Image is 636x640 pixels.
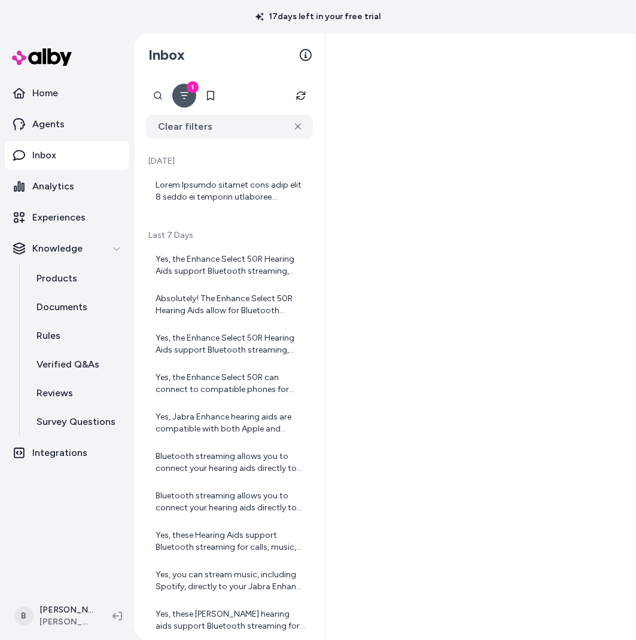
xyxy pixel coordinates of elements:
div: Bluetooth streaming allows you to connect your hearing aids directly to compatible Apple or Andro... [156,451,306,474]
button: Refresh [289,84,313,108]
p: Inbox [32,148,56,163]
a: Home [5,79,129,108]
div: 1 [187,81,199,93]
a: Yes, these [PERSON_NAME] hearing aids support Bluetooth streaming for music, calls, and media. Yo... [146,601,313,639]
div: Absolutely! The Enhance Select 50R Hearing Aids allow for Bluetooth streaming, enabling you to en... [156,293,306,317]
button: B[PERSON_NAME][PERSON_NAME] [7,597,103,635]
a: Yes, Jabra Enhance hearing aids are compatible with both Apple and Android devices for Bluetooth ... [146,404,313,442]
p: Home [32,86,58,100]
a: Verified Q&As [25,350,129,379]
div: Lorem Ipsumdo sitamet cons adip elit 8 seddo ei temporin utlaboree dolorema. Aliqu enimadmi venia... [156,179,306,203]
p: Last 7 Days [146,229,313,241]
button: Clear filters [146,115,313,139]
a: Products [25,264,129,293]
p: 17 days left in your free trial [248,11,388,23]
a: Yes, the Enhance Select 50R Hearing Aids support Bluetooth streaming, allowing you to connect to ... [146,246,313,284]
a: Reviews [25,379,129,408]
a: Inbox [5,141,129,170]
a: Lorem Ipsumdo sitamet cons adip elit 8 seddo ei temporin utlaboree dolorema. Aliqu enimadmi venia... [146,172,313,210]
a: Agents [5,110,129,139]
a: Survey Questions [25,408,129,436]
p: Documents [36,300,87,314]
p: Experiences [32,210,86,225]
div: Yes, these [PERSON_NAME] hearing aids support Bluetooth streaming for music, calls, and media. Yo... [156,608,306,632]
button: Filter [172,84,196,108]
a: Yes, these Hearing Aids support Bluetooth streaming for calls, music, and media. You can connect ... [146,522,313,561]
p: Verified Q&As [36,357,99,372]
a: Bluetooth streaming allows you to connect your hearing aids directly to compatible Apple or Andro... [146,483,313,521]
div: Yes, Jabra Enhance hearing aids are compatible with both Apple and Android devices for Bluetooth ... [156,411,306,435]
div: Yes, the Enhance Select 50R Hearing Aids support Bluetooth streaming, allowing you to connect to ... [156,332,306,356]
p: Agents [32,117,65,131]
p: Reviews [36,386,73,400]
a: Yes, the Enhance Select 50R can connect to compatible phones for calls and streaming. For device ... [146,365,313,403]
p: Analytics [32,179,74,194]
a: Bluetooth streaming allows you to connect your hearing aids directly to compatible Apple or Andro... [146,443,313,482]
a: Rules [25,321,129,350]
a: Experiences [5,203,129,232]
div: Yes, the Enhance Select 50R Hearing Aids support Bluetooth streaming, allowing you to connect to ... [156,253,306,277]
p: Survey Questions [36,415,115,429]
p: Rules [36,329,60,343]
a: Yes, the Enhance Select 50R Hearing Aids support Bluetooth streaming, allowing you to connect to ... [146,325,313,363]
span: [PERSON_NAME] [39,616,93,628]
button: Knowledge [5,234,129,263]
h2: Inbox [148,46,185,64]
div: Yes, you can stream music, including Spotify, directly to your Jabra Enhance hearing aids from co... [156,569,306,593]
a: Documents [25,293,129,321]
p: Integrations [32,446,87,460]
p: Knowledge [32,241,83,256]
img: alby Logo [12,48,72,66]
p: Products [36,271,77,286]
span: B [14,607,34,626]
div: Yes, the Enhance Select 50R can connect to compatible phones for calls and streaming. For device ... [156,372,306,396]
a: Yes, you can stream music, including Spotify, directly to your Jabra Enhance hearing aids from co... [146,562,313,600]
p: [DATE] [146,155,313,167]
a: Analytics [5,172,129,201]
div: Yes, these Hearing Aids support Bluetooth streaming for calls, music, and media. You can connect ... [156,529,306,553]
p: [PERSON_NAME] [39,604,93,616]
div: Bluetooth streaming allows you to connect your hearing aids directly to compatible Apple or Andro... [156,490,306,514]
a: Absolutely! The Enhance Select 50R Hearing Aids allow for Bluetooth streaming, enabling you to en... [146,286,313,324]
a: Integrations [5,439,129,467]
